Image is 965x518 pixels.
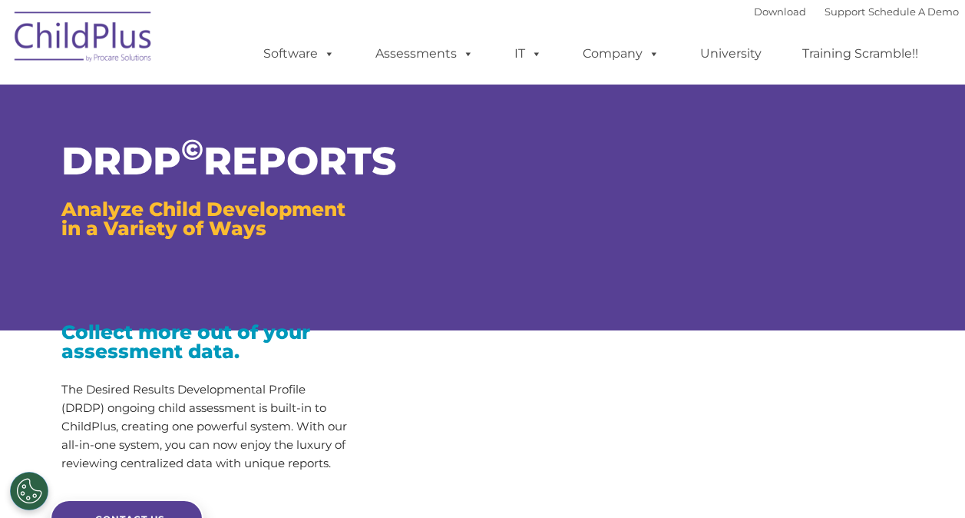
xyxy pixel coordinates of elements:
a: Assessments [360,38,489,69]
span: in a Variety of Ways [61,217,266,240]
a: Support [825,5,865,18]
sup: © [181,132,203,167]
h1: DRDP REPORTS [61,142,347,181]
img: ChildPlus by Procare Solutions [7,1,160,78]
a: Company [567,38,675,69]
a: IT [499,38,557,69]
a: University [685,38,777,69]
font: | [754,5,959,18]
p: The Desired Results Developmental Profile (DRDP) ongoing child assessment is built-in to ChildPlu... [61,380,347,473]
a: Training Scramble!! [787,38,934,69]
span: Analyze Child Development [61,198,345,221]
a: Download [754,5,806,18]
a: Software [248,38,350,69]
button: Cookies Settings [10,472,48,510]
a: Schedule A Demo [868,5,959,18]
h3: Collect more out of your assessment data. [61,323,347,361]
